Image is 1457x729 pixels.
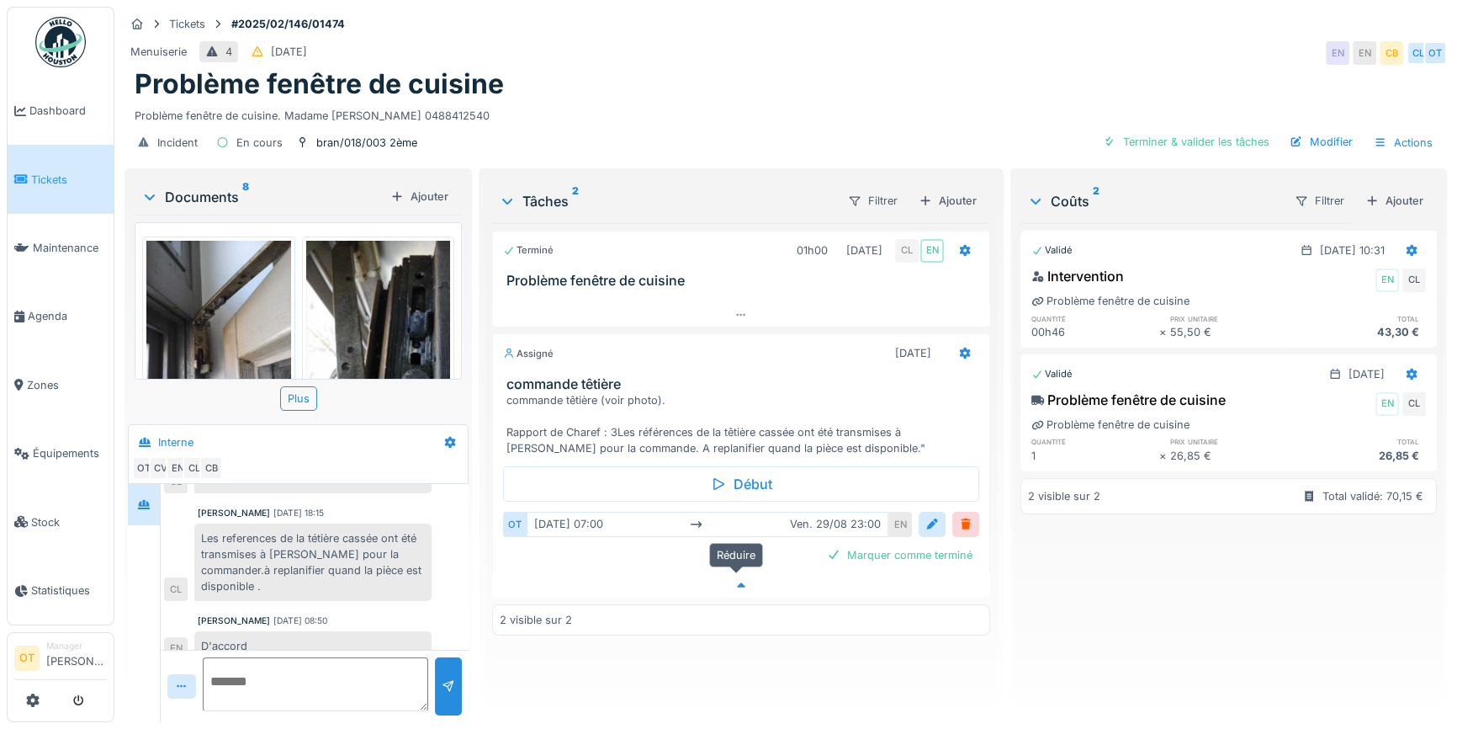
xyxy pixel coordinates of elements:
div: OT [503,512,527,536]
div: EN [164,637,188,661]
div: CL [183,456,206,480]
div: Validé [1031,243,1073,258]
div: Total validé: 70,15 € [1322,488,1423,504]
div: [DATE] 07:00 ven. 29/08 23:00 [527,512,888,536]
h6: total [1298,313,1426,324]
h6: quantité [1031,313,1159,324]
div: [DATE] 08:50 [273,615,327,627]
div: 2 visible sur 2 [1028,488,1100,504]
div: Début [503,466,979,502]
span: Équipements [33,445,107,461]
div: Validé [1031,367,1073,381]
div: Problème fenêtre de cuisine [1031,390,1226,410]
div: [DATE] [895,345,931,361]
h6: prix unitaire [1170,313,1298,324]
div: Actions [1366,130,1440,155]
div: [DATE] [846,242,882,258]
div: × [1159,324,1170,340]
span: Dashboard [29,103,107,119]
div: EN [888,512,912,536]
h6: prix unitaire [1170,436,1298,447]
div: CL [895,239,919,263]
sup: 2 [1093,191,1099,211]
div: 26,85 € [1298,448,1426,464]
div: Terminer & valider les tâches [1096,130,1276,153]
div: [PERSON_NAME] [198,507,270,519]
div: Menuiserie [130,44,187,60]
span: Maintenance [33,240,107,256]
div: 1 [1031,448,1159,464]
div: 01h00 [797,242,828,258]
a: Dashboard [8,77,114,145]
div: [DATE] 10:31 [1320,242,1385,258]
div: Problème fenêtre de cuisine [1031,417,1189,433]
span: Statistiques [31,583,107,599]
a: Tickets [8,145,114,213]
div: 26,85 € [1170,448,1298,464]
div: Interne [158,434,193,450]
div: × [1159,448,1170,464]
div: Problème fenêtre de cuisine [1031,293,1189,309]
span: Zones [27,377,107,393]
h6: total [1298,436,1426,447]
img: Badge_color-CXgf-gQk.svg [35,17,86,67]
div: Modifier [1283,130,1359,153]
div: Assigné [503,347,554,361]
div: CL [1402,269,1426,292]
div: EN [920,239,944,263]
div: Incident [157,135,198,151]
a: Agenda [8,282,114,350]
div: Plus [280,386,317,411]
div: CL [164,577,188,601]
div: 4 [225,44,232,60]
div: Marquer comme terminé [820,544,979,567]
sup: 2 [572,191,579,211]
div: EN [1353,41,1376,65]
div: Ajouter [1359,189,1430,212]
div: [DATE] [1348,366,1385,382]
div: CB [199,456,223,480]
div: OT [132,456,156,480]
a: Statistiques [8,556,114,625]
div: Manager [46,640,107,652]
div: Tâches [499,191,834,211]
h6: quantité [1031,436,1159,447]
span: Stock [31,514,107,530]
div: Documents [141,187,384,207]
h1: Problème fenêtre de cuisine [135,68,504,100]
a: OT Manager[PERSON_NAME] [14,640,107,680]
div: [DATE] 18:15 [273,507,324,519]
span: Agenda [28,308,107,324]
div: Coûts [1027,191,1280,211]
img: cjig14hmtiacudrgasy1f2nlwv58 [306,241,451,434]
a: Stock [8,487,114,556]
div: Filtrer [1287,189,1352,213]
img: unbeyz7uuhstzy5smn9zx1i8gugj [146,241,291,434]
div: D'accord [194,631,432,661]
span: Tickets [31,172,107,188]
div: CL [1407,41,1430,65]
div: 55,50 € [1170,324,1298,340]
div: Ajouter [384,185,455,208]
li: OT [14,646,40,671]
div: EN [1375,269,1399,292]
div: EN [166,456,189,480]
div: Problème fenêtre de cuisine. Madame [PERSON_NAME] 0488412540 [135,101,1437,124]
h3: commande têtière [506,376,983,392]
div: Intervention [1031,266,1124,286]
div: Terminé [503,243,554,258]
div: bran/018/003 2ème [316,135,417,151]
div: Ajouter [912,189,983,212]
div: Réduire [709,543,763,567]
li: [PERSON_NAME] [46,640,107,676]
div: Les references de la tétière cassée ont été transmises à [PERSON_NAME] pour la commander.à replan... [194,524,432,602]
a: Maintenance [8,214,114,282]
div: CB [1380,41,1403,65]
div: EN [1375,392,1399,416]
div: EN [1326,41,1349,65]
div: commande têtière (voir photo). Rapport de Charef : 3Les références de la têtière cassée ont été t... [506,392,983,457]
h3: Problème fenêtre de cuisine [506,273,983,289]
div: [PERSON_NAME] [198,615,270,627]
div: CL [1402,392,1426,416]
a: Équipements [8,419,114,487]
